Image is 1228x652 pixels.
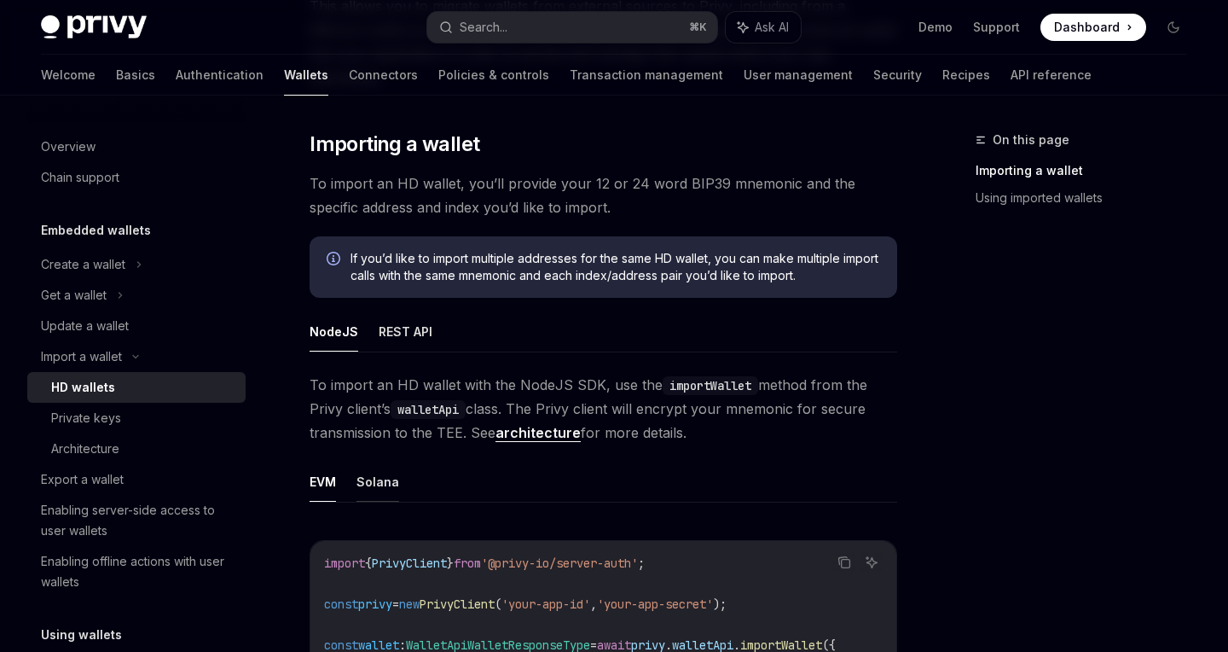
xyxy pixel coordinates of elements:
span: new [399,597,420,612]
span: from [454,556,481,571]
div: Update a wallet [41,316,129,336]
button: Copy the contents from the code block [833,551,855,573]
span: To import an HD wallet, you’ll provide your 12 or 24 word BIP39 mnemonic and the specific address... [310,172,897,219]
a: Enabling offline actions with user wallets [27,546,246,597]
span: = [392,597,399,612]
div: Enabling server-side access to user wallets [41,500,235,541]
span: PrivyClient [372,556,447,571]
span: Ask AI [755,19,789,36]
div: Chain support [41,167,119,188]
button: EVM [310,462,336,502]
code: walletApi [391,400,466,419]
code: importWallet [663,376,758,395]
div: Search... [460,17,507,38]
div: Import a wallet [41,346,122,367]
span: ( [495,597,501,612]
span: privy [358,597,392,612]
a: Using imported wallets [976,184,1201,212]
div: Export a wallet [41,469,124,490]
a: Architecture [27,434,246,464]
a: Transaction management [570,55,723,96]
h5: Embedded wallets [41,220,151,241]
a: Authentication [176,55,264,96]
a: Basics [116,55,155,96]
span: 'your-app-secret' [597,597,713,612]
a: Chain support [27,162,246,193]
span: 'your-app-id' [501,597,590,612]
a: Private keys [27,403,246,434]
span: { [365,556,372,571]
a: architecture [495,424,581,442]
div: Overview [41,137,96,157]
a: Policies & controls [438,55,549,96]
img: dark logo [41,15,147,39]
a: Update a wallet [27,311,246,341]
a: API reference [1011,55,1092,96]
button: Search...⌘K [427,12,716,43]
span: ); [713,597,727,612]
a: Dashboard [1040,14,1146,41]
span: const [324,597,358,612]
button: Ask AI [860,551,883,573]
span: ; [638,556,645,571]
span: Dashboard [1054,19,1120,36]
a: Overview [27,131,246,162]
a: User management [744,55,853,96]
a: Recipes [942,55,990,96]
h5: Using wallets [41,625,122,645]
span: ⌘ K [689,20,707,34]
span: , [590,597,597,612]
a: Export a wallet [27,464,246,495]
span: To import an HD wallet with the NodeJS SDK, use the method from the Privy client’s class. The Pri... [310,373,897,445]
span: } [447,556,454,571]
div: Architecture [51,439,119,459]
a: Security [873,55,922,96]
button: REST API [379,311,432,352]
span: Importing a wallet [310,131,479,158]
a: Connectors [349,55,418,96]
button: Toggle dark mode [1160,14,1187,41]
svg: Info [327,252,344,269]
span: If you’d like to import multiple addresses for the same HD wallet, you can make multiple import c... [350,250,880,284]
span: PrivyClient [420,597,495,612]
span: '@privy-io/server-auth' [481,556,638,571]
span: On this page [993,130,1069,150]
a: Support [973,19,1020,36]
a: HD wallets [27,372,246,403]
a: Wallets [284,55,328,96]
div: Create a wallet [41,254,125,275]
span: import [324,556,365,571]
a: Welcome [41,55,96,96]
button: Solana [356,462,399,502]
button: NodeJS [310,311,358,352]
a: Importing a wallet [976,157,1201,184]
div: Get a wallet [41,285,107,306]
a: Enabling server-side access to user wallets [27,495,246,546]
div: Private keys [51,408,121,428]
div: HD wallets [51,377,115,398]
a: Demo [918,19,953,36]
div: Enabling offline actions with user wallets [41,551,235,592]
button: Ask AI [726,12,801,43]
